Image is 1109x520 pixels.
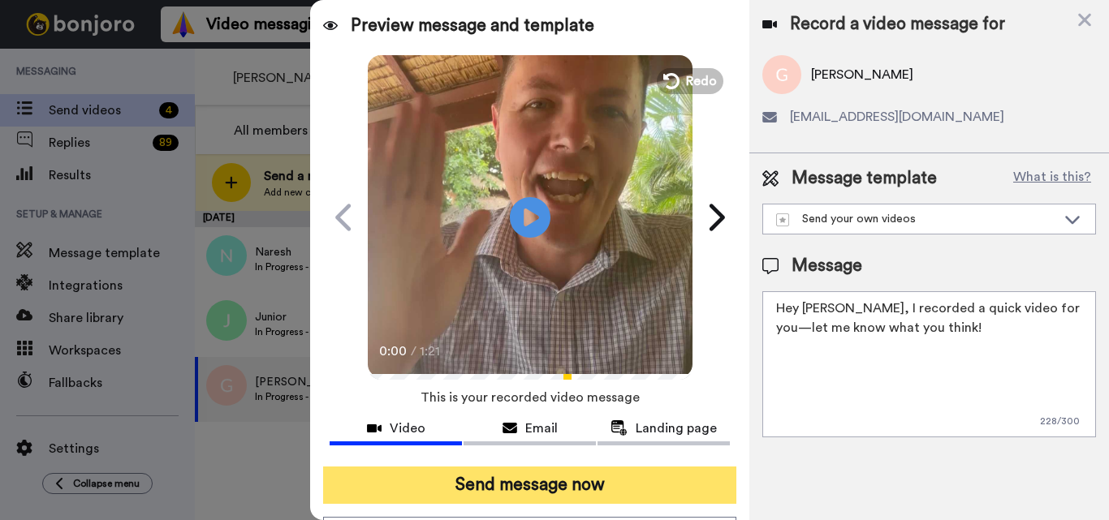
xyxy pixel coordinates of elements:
[792,254,862,278] span: Message
[776,213,789,226] img: demo-template.svg
[420,342,448,361] span: 1:21
[411,342,416,361] span: /
[792,166,937,191] span: Message template
[1008,166,1096,191] button: What is this?
[762,291,1096,437] textarea: Hey [PERSON_NAME], I recorded a quick video for you—let me know what you think!
[390,419,425,438] span: Video
[790,107,1004,127] span: [EMAIL_ADDRESS][DOMAIN_NAME]
[776,211,1056,227] div: Send your own videos
[323,466,736,504] button: Send message now
[421,380,640,415] span: This is your recorded video message
[525,419,558,438] span: Email
[379,342,408,361] span: 0:00
[636,419,717,438] span: Landing page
